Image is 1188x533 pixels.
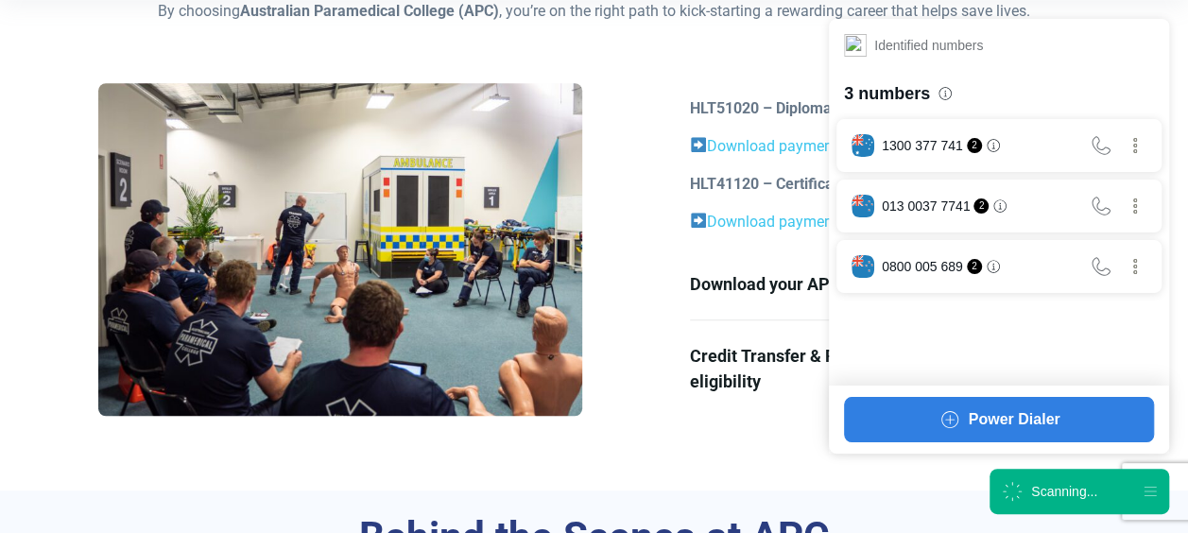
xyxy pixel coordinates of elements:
[707,213,870,231] a: Download payment plan
[240,2,499,20] strong: Australian Paramedical College (APC)
[690,249,1090,319] a: Download your APC Course Guide
[690,99,1077,117] strong: HLT51020 – Diploma of Emergency Health Care: $13,360
[690,175,1020,193] strong: HLT41120 – Certificate IV in Health Care: $6,975
[707,137,870,155] a: Download payment plan
[690,320,1090,417] a: Credit Transfer & Recognition of Prior Learning eligibility
[691,213,706,228] img: ➡️
[691,137,706,152] img: ➡️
